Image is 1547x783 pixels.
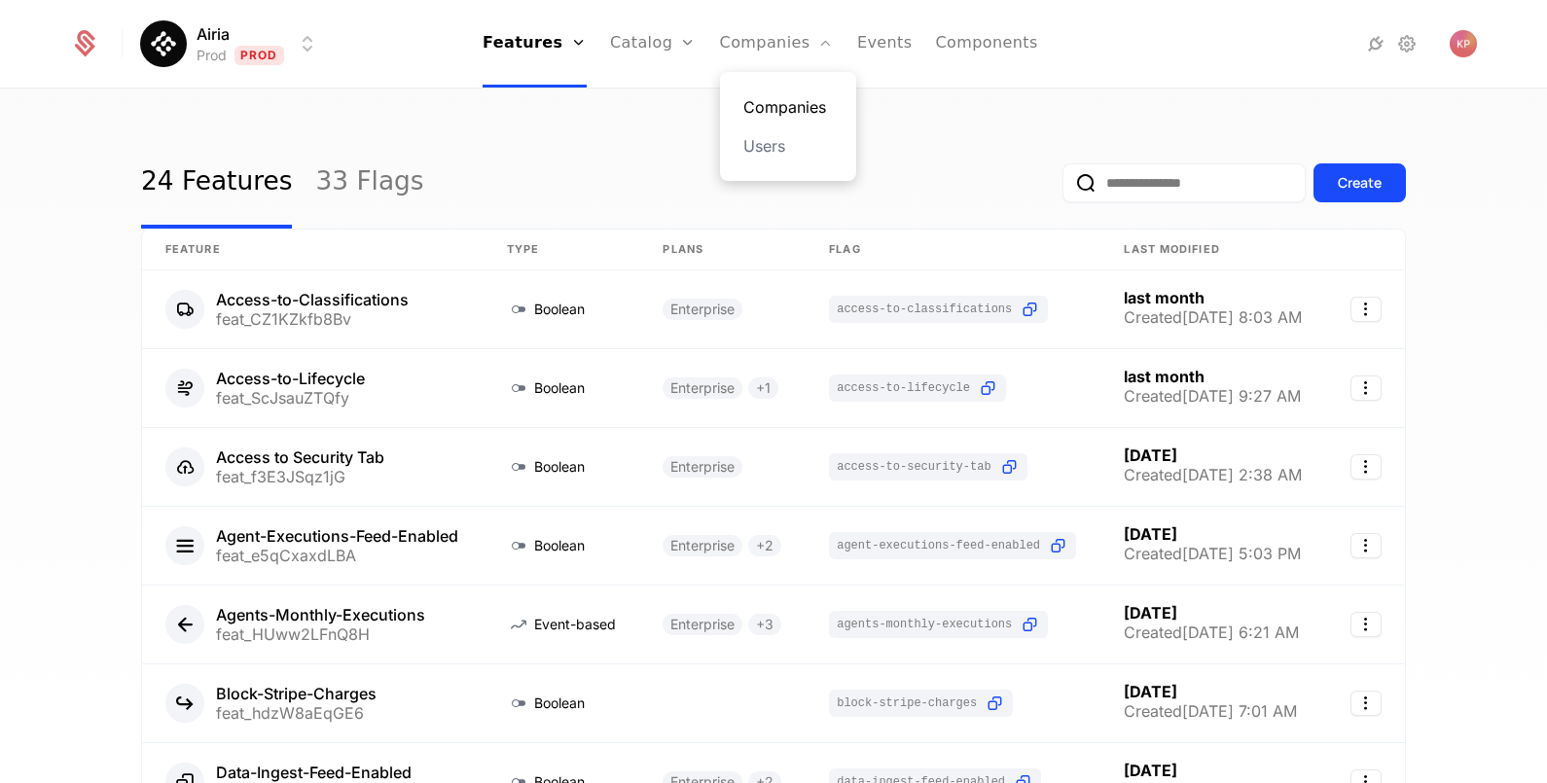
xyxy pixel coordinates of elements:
[1450,30,1477,57] button: Open user button
[1450,30,1477,57] img: Katrina Peek
[1350,454,1382,480] button: Select action
[140,20,187,67] img: Airia
[1338,173,1382,193] div: Create
[1350,533,1382,558] button: Select action
[141,137,292,229] a: 24 Features
[1100,230,1326,270] th: Last Modified
[142,230,484,270] th: Feature
[1350,375,1382,401] button: Select action
[315,137,423,229] a: 33 Flags
[639,230,806,270] th: Plans
[1350,612,1382,637] button: Select action
[1364,32,1387,55] a: Integrations
[743,134,833,158] a: Users
[484,230,640,270] th: Type
[1395,32,1419,55] a: Settings
[1350,297,1382,322] button: Select action
[1313,163,1406,202] button: Create
[1350,691,1382,716] button: Select action
[806,230,1100,270] th: Flag
[197,22,230,46] span: Airia
[146,22,319,65] button: Select environment
[234,46,284,65] span: Prod
[743,95,833,119] a: Companies
[197,46,227,65] div: Prod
